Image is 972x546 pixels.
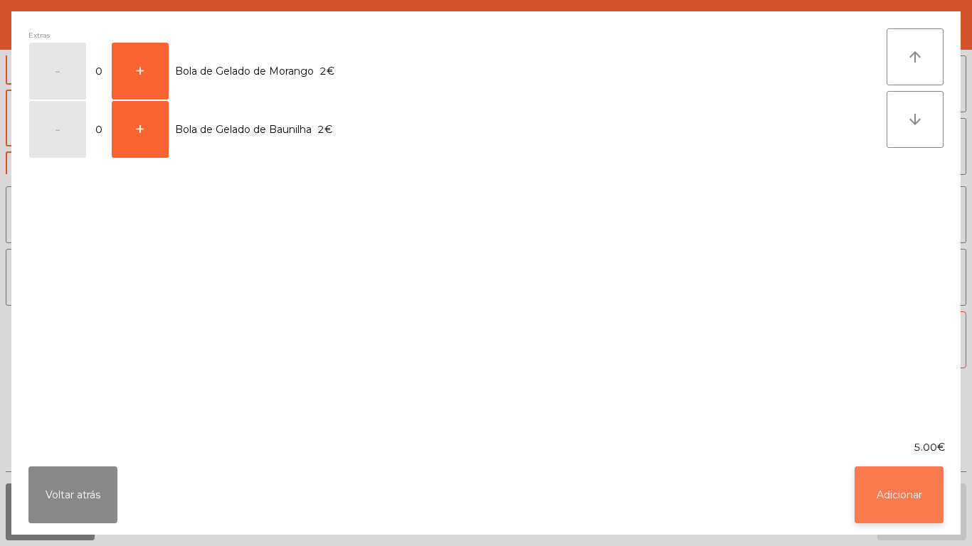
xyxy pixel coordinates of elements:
[855,466,944,523] button: Adicionar
[175,62,314,81] span: Bola de Gelado de Morango
[28,466,117,523] button: Voltar atrás
[175,120,312,139] span: Bola de Gelado de Baunilha
[28,28,887,42] div: Extras
[11,440,961,455] div: 5.00€
[887,28,944,85] button: arrow_upward
[887,91,944,148] button: arrow_downward
[88,120,110,139] span: 0
[319,62,334,81] span: 2€
[112,43,169,100] button: +
[88,62,110,81] span: 0
[112,101,169,158] button: +
[907,48,924,65] i: arrow_upward
[907,111,924,128] i: arrow_downward
[317,120,332,139] span: 2€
